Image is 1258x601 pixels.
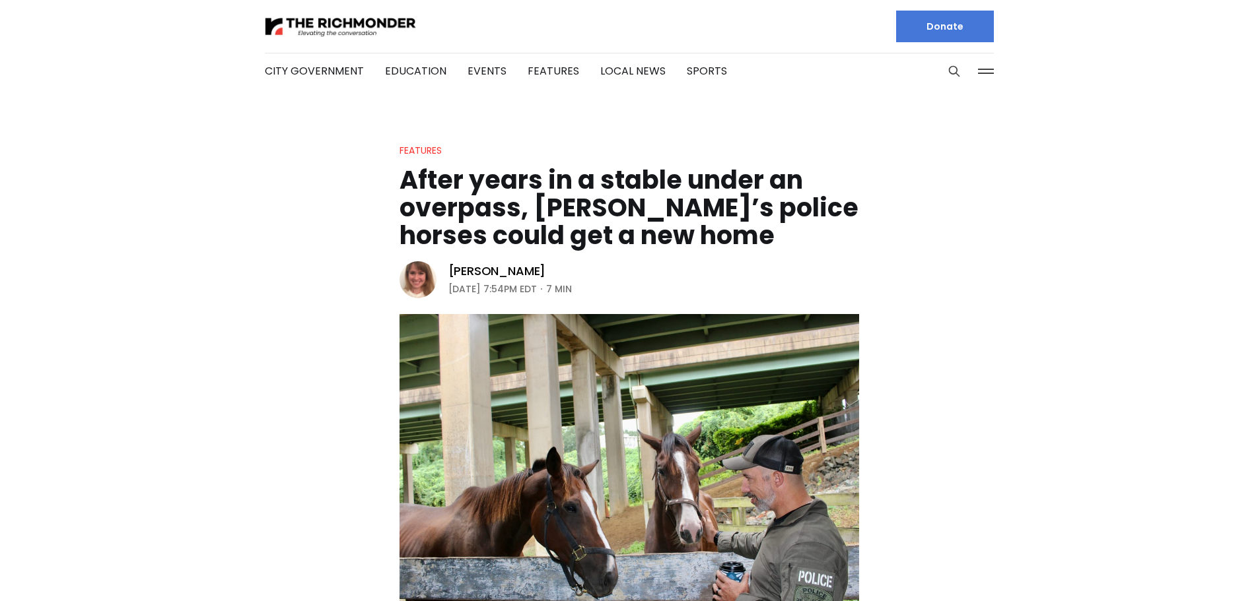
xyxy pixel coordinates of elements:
[400,144,442,157] a: Features
[400,261,437,298] img: Sarah Vogelsong
[448,281,537,297] time: [DATE] 7:54PM EDT
[400,166,859,249] h1: After years in a stable under an overpass, [PERSON_NAME]’s police horses could get a new home
[448,263,546,279] a: [PERSON_NAME]
[944,61,964,81] button: Search this site
[687,63,727,79] a: Sports
[265,63,364,79] a: City Government
[468,63,507,79] a: Events
[385,63,446,79] a: Education
[1146,536,1258,601] iframe: portal-trigger
[528,63,579,79] a: Features
[265,15,417,38] img: The Richmonder
[896,11,994,42] a: Donate
[546,281,572,297] span: 7 min
[600,63,666,79] a: Local News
